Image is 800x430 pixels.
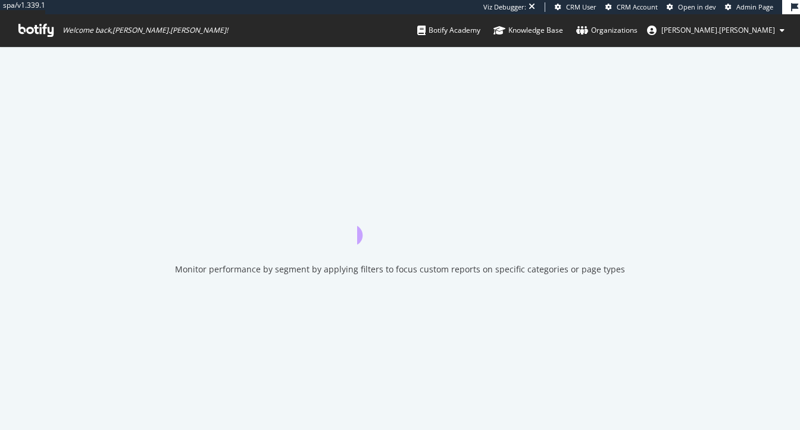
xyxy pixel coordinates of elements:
[617,2,658,11] span: CRM Account
[667,2,716,12] a: Open in dev
[736,2,773,11] span: Admin Page
[725,2,773,12] a: Admin Page
[62,26,228,35] span: Welcome back, [PERSON_NAME].[PERSON_NAME] !
[417,24,480,36] div: Botify Academy
[357,202,443,244] div: animation
[678,2,716,11] span: Open in dev
[555,2,596,12] a: CRM User
[637,21,794,40] button: [PERSON_NAME].[PERSON_NAME]
[661,25,775,35] span: heidi.noonan
[175,263,625,275] div: Monitor performance by segment by applying filters to focus custom reports on specific categories...
[417,14,480,46] a: Botify Academy
[493,24,563,36] div: Knowledge Base
[605,2,658,12] a: CRM Account
[576,14,637,46] a: Organizations
[566,2,596,11] span: CRM User
[493,14,563,46] a: Knowledge Base
[483,2,526,12] div: Viz Debugger:
[576,24,637,36] div: Organizations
